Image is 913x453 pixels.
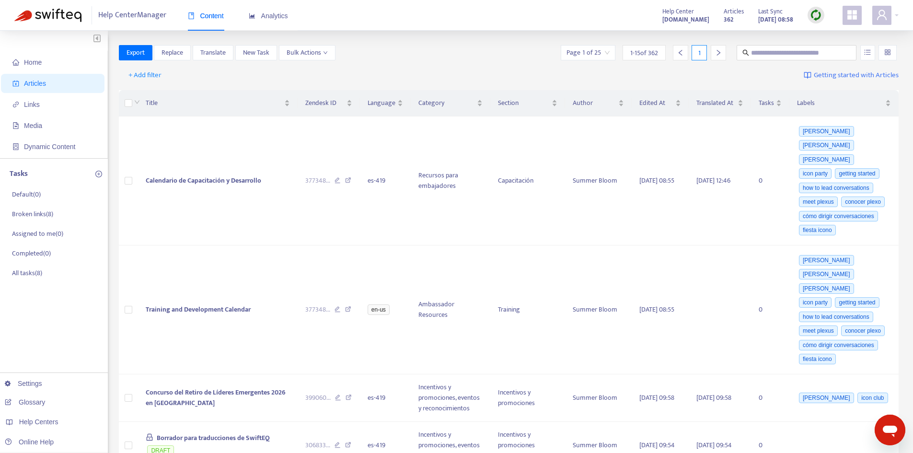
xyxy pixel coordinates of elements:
[639,392,674,403] span: [DATE] 09:58
[639,98,673,108] span: Edited At
[305,304,330,315] span: 377348 ...
[368,98,395,108] span: Language
[305,440,330,451] span: 306833 ...
[875,415,905,445] iframe: Button to launch messaging window
[12,80,19,87] span: account-book
[864,49,871,56] span: unordered-list
[799,283,854,294] span: [PERSON_NAME]
[804,68,899,83] a: Getting started with Articles
[10,168,28,180] p: Tasks
[12,101,19,108] span: link
[724,6,744,17] span: Articles
[857,393,888,403] span: icon club
[758,14,793,25] strong: [DATE] 08:58
[490,116,565,245] td: Capacitación
[298,90,360,116] th: Zendesk ID
[24,58,42,66] span: Home
[799,312,873,322] span: how to lead conversations
[639,304,674,315] span: [DATE] 08:55
[799,168,832,179] span: icon party
[249,12,255,19] span: area-chart
[751,374,789,422] td: 0
[841,197,885,207] span: conocer plexo
[639,175,674,186] span: [DATE] 08:55
[692,45,707,60] div: 1
[799,325,838,336] span: meet plexus
[127,47,145,58] span: Export
[565,90,632,116] th: Author
[411,116,490,245] td: Recursos para embajadores
[360,116,411,245] td: es-419
[835,297,879,308] span: getting started
[5,398,45,406] a: Glossary
[742,49,749,56] span: search
[188,12,224,20] span: Content
[799,154,854,165] span: [PERSON_NAME]
[799,126,854,137] span: [PERSON_NAME]
[243,47,269,58] span: New Task
[696,175,730,186] span: [DATE] 12:46
[305,175,330,186] span: 377348 ...
[860,45,875,60] button: unordered-list
[835,168,879,179] span: getting started
[279,45,335,60] button: Bulk Actionsdown
[128,70,162,81] span: + Add filter
[12,248,51,258] p: Completed ( 0 )
[200,47,226,58] span: Translate
[630,48,658,58] span: 1 - 15 of 362
[24,143,75,151] span: Dynamic Content
[146,175,261,186] span: Calendario de Capacitación y Desarrollo
[235,45,277,60] button: New Task
[287,47,328,58] span: Bulk Actions
[490,374,565,422] td: Incentivos y promociones
[146,387,286,408] span: Concurso del Retiro de Líderes Emergentes 2026 en [GEOGRAPHIC_DATA]
[799,354,836,364] span: fiesta icono
[411,245,490,374] td: Ambassador Resources
[24,101,40,108] span: Links
[758,6,783,17] span: Last Sync
[162,47,183,58] span: Replace
[305,393,331,403] span: 399060 ...
[751,116,789,245] td: 0
[804,71,811,79] img: image-link
[134,99,140,105] span: down
[154,45,191,60] button: Replace
[146,304,251,315] span: Training and Development Calendar
[95,171,102,177] span: plus-circle
[799,211,878,221] span: cómo dirigir conversaciones
[360,374,411,422] td: es-419
[12,268,42,278] p: All tasks ( 8 )
[696,98,736,108] span: Translated At
[797,98,883,108] span: Labels
[146,433,153,441] span: lock
[632,90,689,116] th: Edited At
[305,98,345,108] span: Zendesk ID
[565,374,632,422] td: Summer Bloom
[19,418,58,426] span: Help Centers
[799,340,878,350] span: cómo dirigir conversaciones
[799,393,854,403] span: [PERSON_NAME]
[696,440,732,451] span: [DATE] 09:54
[751,245,789,374] td: 0
[573,98,616,108] span: Author
[846,9,858,21] span: appstore
[12,189,41,199] p: Default ( 0 )
[751,90,789,116] th: Tasks
[565,116,632,245] td: Summer Bloom
[418,98,475,108] span: Category
[24,80,46,87] span: Articles
[724,14,733,25] strong: 362
[715,49,722,56] span: right
[639,440,675,451] span: [DATE] 09:54
[799,140,854,151] span: [PERSON_NAME]
[876,9,888,21] span: user
[799,197,838,207] span: meet plexus
[841,325,885,336] span: conocer plexo
[689,90,751,116] th: Translated At
[14,9,81,22] img: Swifteq
[677,49,684,56] span: left
[5,380,42,387] a: Settings
[146,98,283,108] span: Title
[188,12,195,19] span: book
[662,6,694,17] span: Help Center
